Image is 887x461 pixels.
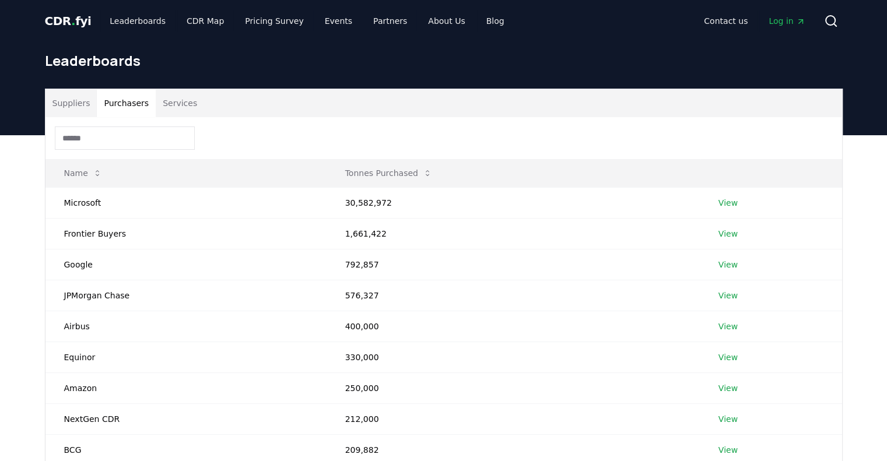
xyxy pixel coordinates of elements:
[315,10,362,31] a: Events
[718,351,738,363] a: View
[45,249,327,280] td: Google
[45,372,327,403] td: Amazon
[45,280,327,311] td: JPMorgan Chase
[759,10,814,31] a: Log in
[327,342,700,372] td: 330,000
[45,14,92,28] span: CDR fyi
[55,161,111,185] button: Name
[419,10,474,31] a: About Us
[477,10,514,31] a: Blog
[156,89,204,117] button: Services
[718,228,738,240] a: View
[327,218,700,249] td: 1,661,422
[71,14,75,28] span: .
[327,403,700,434] td: 212,000
[695,10,814,31] nav: Main
[718,197,738,209] a: View
[327,249,700,280] td: 792,857
[327,280,700,311] td: 576,327
[327,372,700,403] td: 250,000
[45,311,327,342] td: Airbus
[100,10,175,31] a: Leaderboards
[718,444,738,456] a: View
[718,259,738,270] a: View
[45,342,327,372] td: Equinor
[718,321,738,332] a: View
[718,382,738,394] a: View
[45,218,327,249] td: Frontier Buyers
[718,413,738,425] a: View
[769,15,805,27] span: Log in
[327,311,700,342] td: 400,000
[695,10,757,31] a: Contact us
[45,403,327,434] td: NextGen CDR
[364,10,416,31] a: Partners
[100,10,513,31] nav: Main
[177,10,233,31] a: CDR Map
[45,187,327,218] td: Microsoft
[327,187,700,218] td: 30,582,972
[718,290,738,301] a: View
[45,51,843,70] h1: Leaderboards
[236,10,313,31] a: Pricing Survey
[45,89,97,117] button: Suppliers
[97,89,156,117] button: Purchasers
[45,13,92,29] a: CDR.fyi
[336,161,441,185] button: Tonnes Purchased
